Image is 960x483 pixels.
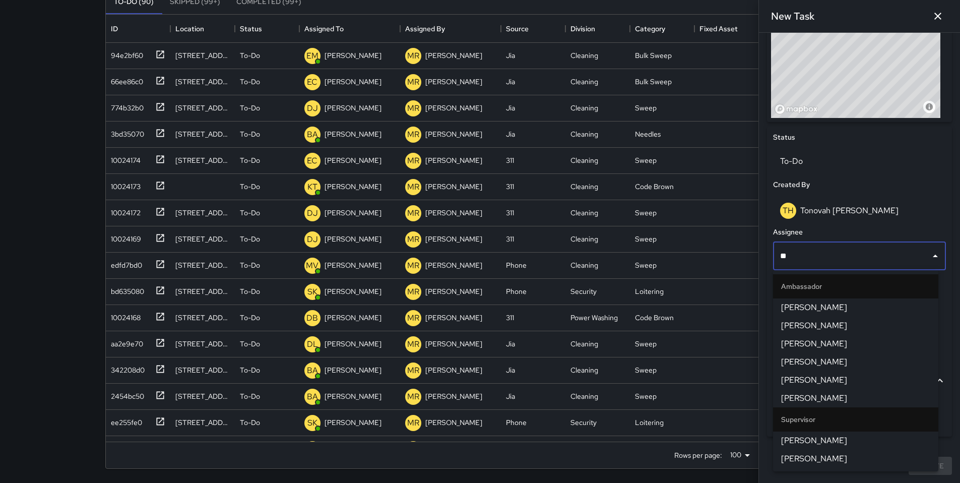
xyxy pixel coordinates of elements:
p: To-Do [240,129,260,139]
div: 1385 Mission Street [175,103,230,113]
div: Bulk Sweep [635,77,672,87]
p: [PERSON_NAME] [325,155,381,165]
p: [PERSON_NAME] [425,155,482,165]
p: DJ [307,102,318,114]
div: Loitering [635,417,664,428]
div: Assigned To [304,15,344,43]
div: Phone [506,260,527,270]
p: [PERSON_NAME] [425,129,482,139]
span: [PERSON_NAME] [781,356,930,368]
div: 10024174 [107,151,141,165]
p: To-Do [240,234,260,244]
span: [PERSON_NAME] [781,435,930,447]
div: Jia [506,365,515,375]
p: [PERSON_NAME] [325,313,381,323]
p: MR [407,50,419,62]
span: [PERSON_NAME] [781,374,930,386]
p: [PERSON_NAME] [425,417,482,428]
p: [PERSON_NAME] [325,50,381,61]
div: Source [506,15,529,43]
p: MR [407,207,419,219]
p: DB [306,312,318,324]
div: ID [111,15,118,43]
span: [PERSON_NAME] [781,453,930,465]
p: [PERSON_NAME] [425,391,482,401]
p: MR [407,260,419,272]
p: [PERSON_NAME] [425,182,482,192]
p: [PERSON_NAME] [325,129,381,139]
div: Power Washing [570,313,618,323]
p: MR [407,129,419,141]
p: To-Do [240,50,260,61]
p: BA [307,129,318,141]
p: [PERSON_NAME] [425,234,482,244]
div: 311 [506,234,514,244]
p: Rows per page: [674,450,722,460]
div: 94e2bf60 [107,46,143,61]
p: To-Do [240,286,260,296]
div: Cleaning [570,234,598,244]
div: Cleaning [570,365,598,375]
div: Division [570,15,595,43]
p: EC [307,76,317,88]
p: [PERSON_NAME] [425,365,482,375]
div: Sweep [635,155,657,165]
p: [PERSON_NAME] [325,286,381,296]
p: To-Do [240,77,260,87]
p: [PERSON_NAME] [325,234,381,244]
p: MR [407,181,419,193]
div: 788 Minna Street [175,234,230,244]
p: [PERSON_NAME] [325,208,381,218]
div: Category [630,15,694,43]
div: 10024173 [107,177,141,192]
p: KT [307,181,317,193]
p: [PERSON_NAME] [325,182,381,192]
div: Cleaning [570,129,598,139]
div: 755 Brannan Street [175,260,230,270]
div: Cleaning [570,391,598,401]
div: Jia [506,77,515,87]
div: Assigned By [405,15,445,43]
div: Assigned By [400,15,501,43]
p: [PERSON_NAME] [325,77,381,87]
p: [PERSON_NAME] [425,50,482,61]
p: BA [307,365,318,377]
div: Cleaning [570,77,598,87]
div: Cleaning [570,103,598,113]
div: 627 Minna Street [175,50,230,61]
div: 311 [506,182,514,192]
p: [PERSON_NAME] [425,313,482,323]
p: To-Do [240,417,260,428]
p: [PERSON_NAME] [425,208,482,218]
span: [PERSON_NAME] [781,320,930,332]
div: Category [635,15,665,43]
p: MR [407,286,419,298]
p: MR [407,365,419,377]
div: Cleaning [570,208,598,218]
div: Sweep [635,339,657,349]
div: 588 Minna Street [175,77,230,87]
div: Needles [635,129,661,139]
p: SK [307,417,317,429]
li: Ambassador [773,274,938,298]
div: Phone [506,286,527,296]
div: 774 Tehama Street [175,339,230,349]
div: 774b32b0 [107,99,144,113]
div: Fixed Asset [699,15,738,43]
div: Jia [506,339,515,349]
div: 3bd35070 [107,125,144,139]
div: Source [501,15,565,43]
div: 66ee86c0 [107,73,143,87]
div: 10024145 [107,440,141,454]
div: Jia [506,103,515,113]
p: EM [306,50,318,62]
div: Assigned To [299,15,400,43]
p: To-Do [240,391,260,401]
p: MR [407,417,419,429]
p: DJ [307,207,318,219]
p: MR [407,338,419,350]
div: edfd7bd0 [107,256,142,270]
div: Cleaning [570,50,598,61]
p: MR [407,233,419,246]
li: Supervisor [773,407,938,432]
